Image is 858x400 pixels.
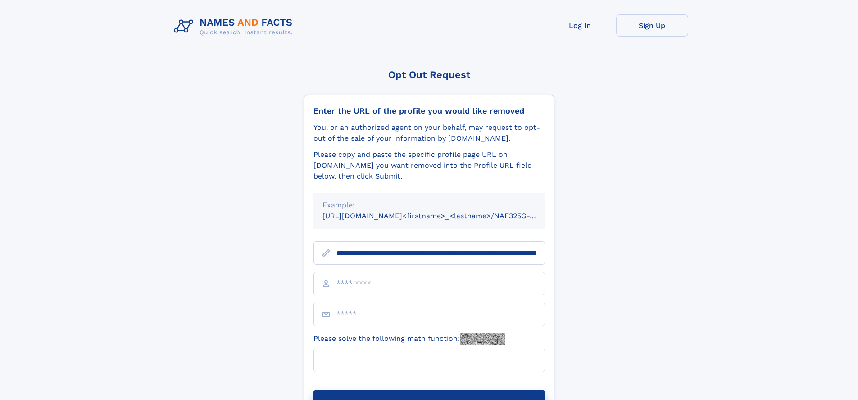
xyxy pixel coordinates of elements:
[544,14,616,37] a: Log In
[313,149,545,182] div: Please copy and paste the specific profile page URL on [DOMAIN_NAME] you want removed into the Pr...
[304,69,554,80] div: Opt Out Request
[313,333,505,345] label: Please solve the following math function:
[616,14,688,37] a: Sign Up
[170,14,300,39] img: Logo Names and Facts
[322,211,562,220] small: [URL][DOMAIN_NAME]<firstname>_<lastname>/NAF325G-xxxxxxxx
[322,200,536,211] div: Example:
[313,122,545,144] div: You, or an authorized agent on your behalf, may request to opt-out of the sale of your informatio...
[313,106,545,116] div: Enter the URL of the profile you would like removed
